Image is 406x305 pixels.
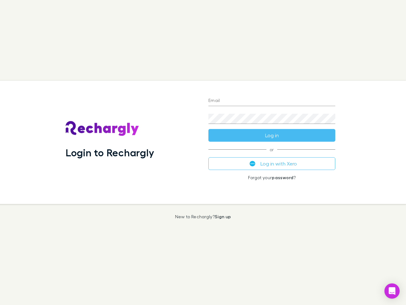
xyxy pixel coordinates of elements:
img: Rechargly's Logo [66,121,139,136]
img: Xero's logo [250,161,255,166]
a: Sign up [215,214,231,219]
button: Log in with Xero [208,157,335,170]
p: Forgot your ? [208,175,335,180]
h1: Login to Rechargly [66,146,154,159]
a: password [272,175,293,180]
div: Open Intercom Messenger [384,283,400,299]
p: New to Rechargly? [175,214,231,219]
button: Log in [208,129,335,142]
span: or [208,149,335,150]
